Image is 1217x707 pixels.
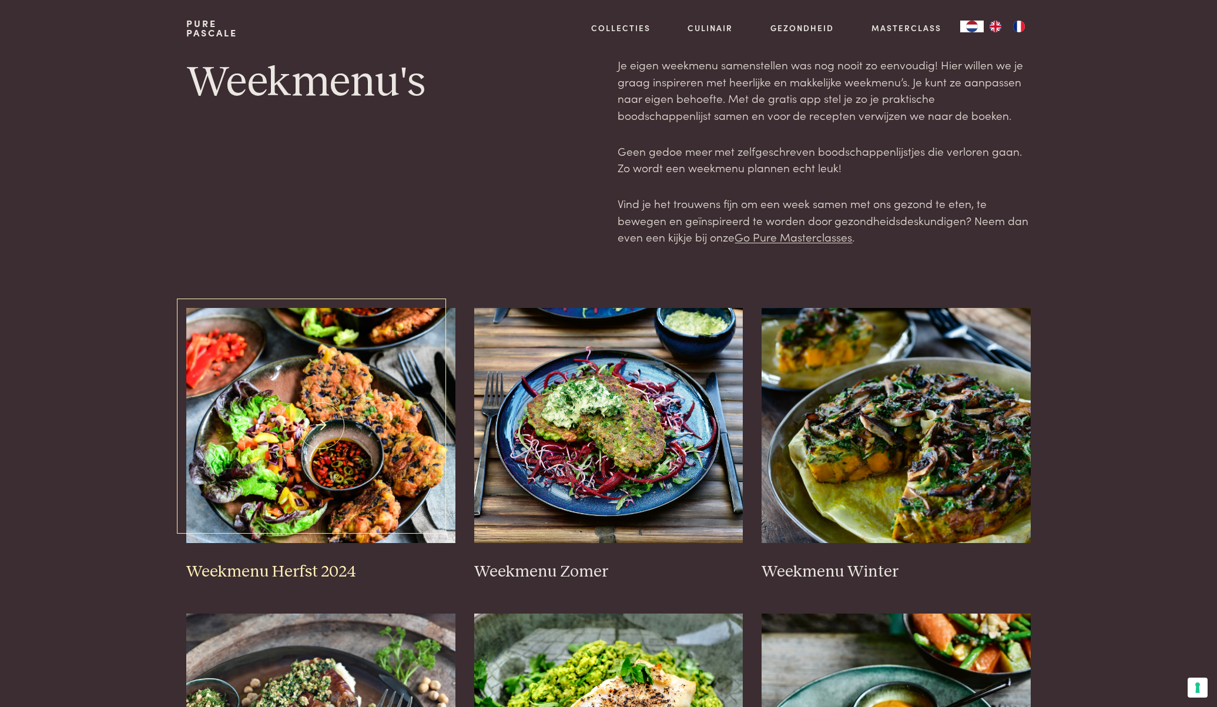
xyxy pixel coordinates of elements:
[186,308,455,543] img: Weekmenu Herfst 2024
[735,229,852,244] a: Go Pure Masterclasses
[186,19,237,38] a: PurePascale
[762,308,1031,543] img: Weekmenu Winter
[960,21,984,32] a: NL
[618,195,1030,246] p: Vind je het trouwens fijn om een week samen met ons gezond te eten, te bewegen en geïnspireerd te...
[1007,21,1031,32] a: FR
[618,143,1030,176] p: Geen gedoe meer met zelfgeschreven boodschappenlijstjes die verloren gaan. Zo wordt een weekmenu ...
[688,22,733,34] a: Culinair
[186,56,599,109] h1: Weekmenu's
[871,22,941,34] a: Masterclass
[770,22,834,34] a: Gezondheid
[618,56,1030,124] p: Je eigen weekmenu samenstellen was nog nooit zo eenvoudig! Hier willen we je graag inspireren met...
[762,308,1031,582] a: Weekmenu Winter Weekmenu Winter
[474,308,743,582] a: Weekmenu Zomer Weekmenu Zomer
[591,22,651,34] a: Collecties
[474,308,743,543] img: Weekmenu Zomer
[762,562,1031,582] h3: Weekmenu Winter
[186,308,455,582] a: Weekmenu Herfst 2024 Weekmenu Herfst 2024
[960,21,1031,32] aside: Language selected: Nederlands
[984,21,1031,32] ul: Language list
[186,562,455,582] h3: Weekmenu Herfst 2024
[1188,678,1208,698] button: Uw voorkeuren voor toestemming voor trackingtechnologieën
[474,562,743,582] h3: Weekmenu Zomer
[984,21,1007,32] a: EN
[960,21,984,32] div: Language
